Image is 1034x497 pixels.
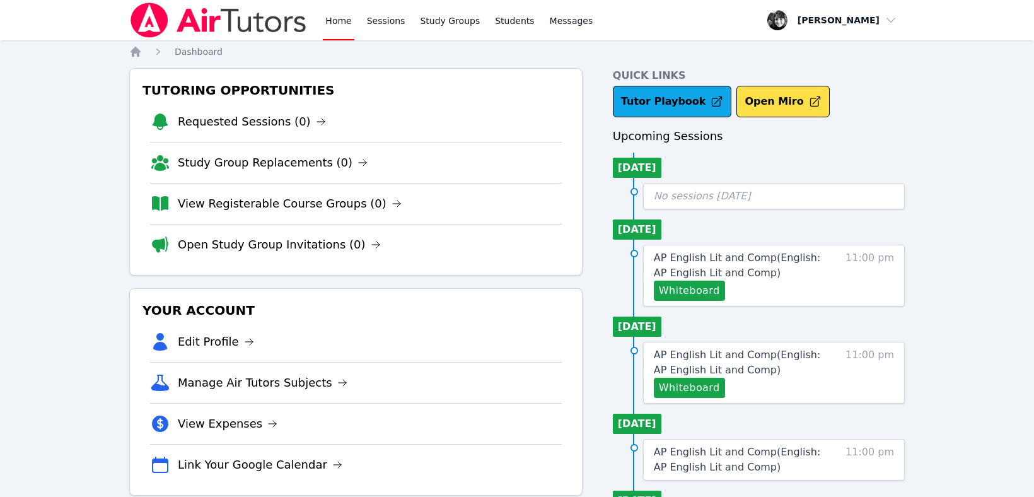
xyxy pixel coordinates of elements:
[654,445,834,475] a: AP English Lit and Comp(English: AP English Lit and Comp)
[845,348,894,398] span: 11:00 pm
[178,333,254,351] a: Edit Profile
[654,190,751,202] span: No sessions [DATE]
[613,127,905,145] h3: Upcoming Sessions
[175,47,223,57] span: Dashboard
[736,86,829,117] button: Open Miro
[129,3,308,38] img: Air Tutors
[654,252,821,279] span: AP English Lit and Comp ( English: AP English Lit and Comp )
[178,195,402,213] a: View Registerable Course Groups (0)
[140,79,572,102] h3: Tutoring Opportunities
[178,236,381,254] a: Open Study Group Invitations (0)
[550,15,593,27] span: Messages
[654,378,725,398] button: Whiteboard
[178,456,342,474] a: Link Your Google Calendar
[845,445,894,475] span: 11:00 pm
[175,45,223,58] a: Dashboard
[129,45,905,58] nav: Breadcrumb
[178,374,347,392] a: Manage Air Tutors Subjects
[613,68,905,83] h4: Quick Links
[178,154,368,172] a: Study Group Replacements (0)
[654,446,821,473] span: AP English Lit and Comp ( English: AP English Lit and Comp )
[654,348,834,378] a: AP English Lit and Comp(English: AP English Lit and Comp)
[654,250,834,281] a: AP English Lit and Comp(English: AP English Lit and Comp)
[845,250,894,301] span: 11:00 pm
[613,158,661,178] li: [DATE]
[613,219,661,240] li: [DATE]
[178,113,326,131] a: Requested Sessions (0)
[654,349,821,376] span: AP English Lit and Comp ( English: AP English Lit and Comp )
[178,415,277,433] a: View Expenses
[613,86,732,117] a: Tutor Playbook
[613,414,661,434] li: [DATE]
[140,299,572,322] h3: Your Account
[613,317,661,337] li: [DATE]
[654,281,725,301] button: Whiteboard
